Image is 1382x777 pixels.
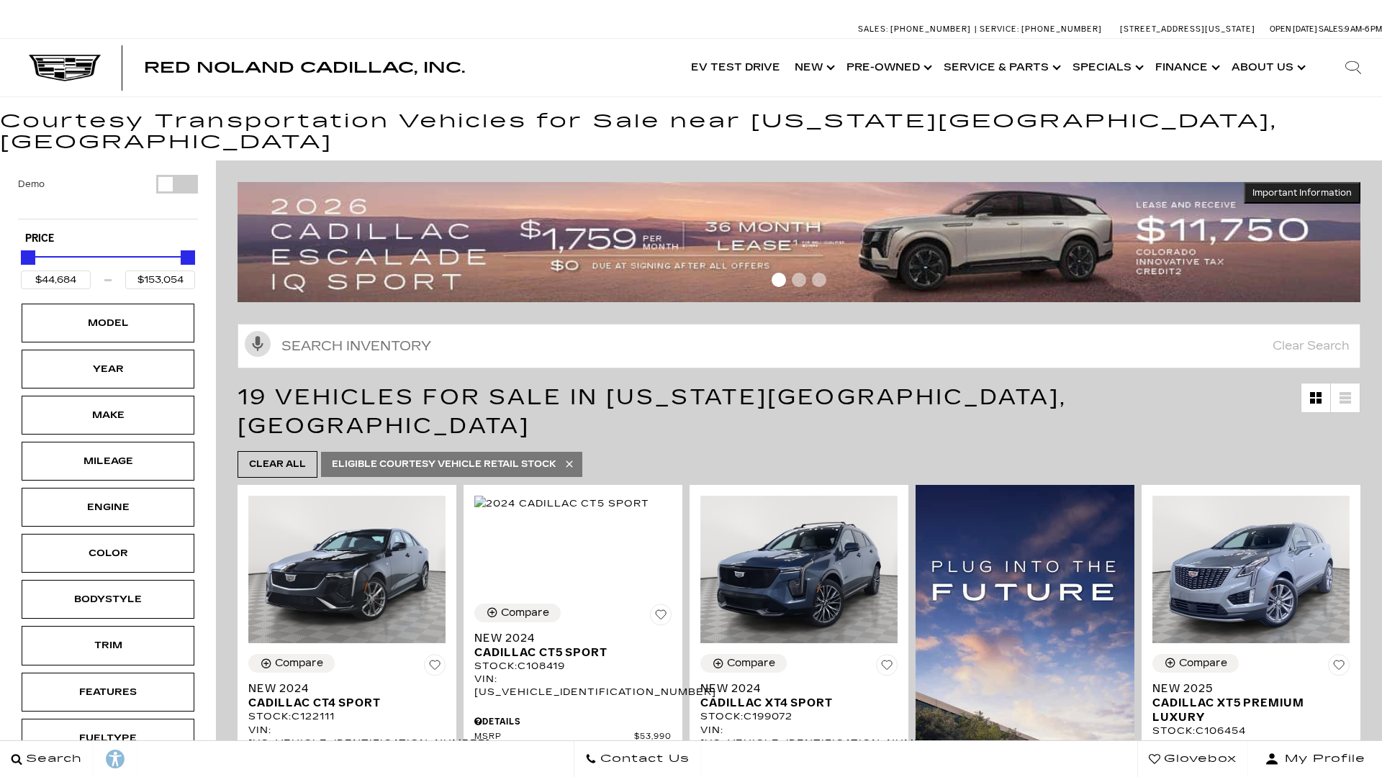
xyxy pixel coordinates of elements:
div: Stock : C108419 [474,660,672,673]
span: Glovebox [1160,749,1237,769]
img: Cadillac Dark Logo with Cadillac White Text [29,55,101,82]
div: Year [72,361,144,377]
div: YearYear [22,350,194,388]
span: [PHONE_NUMBER] [890,24,971,34]
div: Trim [72,637,144,653]
div: Bodystyle [72,591,144,607]
div: Mileage [72,453,144,469]
span: Sales: [1319,24,1345,34]
input: Minimum [21,271,91,289]
span: Search [22,749,82,769]
button: Compare Vehicle [1152,654,1239,673]
a: [STREET_ADDRESS][US_STATE] [1120,24,1255,34]
svg: Click to toggle on voice search [245,331,271,357]
button: Save Vehicle [1328,654,1350,681]
a: Red Noland Cadillac, Inc. [144,60,465,75]
div: Compare [501,606,549,619]
span: Important Information [1252,187,1352,199]
span: Go to slide 1 [772,273,786,287]
span: 9 AM-6 PM [1345,24,1382,34]
a: New [787,39,839,96]
div: Minimum Price [21,250,35,265]
a: Finance [1148,39,1224,96]
div: FeaturesFeatures [22,673,194,712]
button: Important Information [1244,182,1360,204]
input: Maximum [125,271,195,289]
button: Compare Vehicle [700,654,787,673]
a: Contact Us [574,741,701,777]
span: 19 Vehicles for Sale in [US_STATE][GEOGRAPHIC_DATA], [GEOGRAPHIC_DATA] [238,384,1067,439]
span: My Profile [1279,749,1365,769]
a: Glovebox [1137,741,1248,777]
div: VIN: [US_VEHICLE_IDENTIFICATION_NUMBER] [1152,737,1350,763]
div: ModelModel [22,304,194,342]
a: Specials [1065,39,1148,96]
span: Cadillac XT4 Sport [700,696,887,710]
div: FueltypeFueltype [22,719,194,758]
span: Cadillac CT5 Sport [474,645,661,660]
button: Save Vehicle [650,604,672,631]
span: Cadillac XT5 Premium Luxury [1152,696,1339,724]
button: Compare Vehicle [248,654,335,673]
span: Sales: [858,24,888,34]
span: Eligible Courtesy Vehicle Retail Stock [332,455,556,473]
h5: Price [25,232,191,245]
span: MSRP [474,732,634,742]
div: MileageMileage [22,442,194,481]
div: BodystyleBodystyle [22,580,194,619]
div: Pricing Details - New 2024 Cadillac CT5 Sport [474,715,672,728]
div: Stock : C199072 [700,710,898,723]
label: Demo [18,177,45,191]
span: Contact Us [597,749,690,769]
div: Color [72,545,144,561]
span: Cadillac CT4 Sport [248,696,435,710]
span: [PHONE_NUMBER] [1021,24,1102,34]
div: ColorColor [22,534,194,573]
a: New 2024Cadillac CT4 Sport [248,681,446,710]
a: New 2024Cadillac XT4 Sport [700,681,898,710]
button: Save Vehicle [876,654,898,681]
input: Search Inventory [238,324,1360,368]
div: Compare [1179,657,1227,670]
span: Go to slide 3 [812,273,826,287]
div: Make [72,407,144,423]
button: Save Vehicle [424,654,446,681]
div: Maximum Price [181,250,195,265]
div: Fueltype [72,730,144,746]
a: New 2024Cadillac CT5 Sport [474,631,672,660]
div: VIN: [US_VEHICLE_IDENTIFICATION_NUMBER] [474,673,672,699]
div: Stock : C122111 [248,710,446,723]
span: $53,990 [634,732,672,742]
div: VIN: [US_VEHICLE_IDENTIFICATION_NUMBER] [248,724,446,750]
img: 2509-September-FOM-Escalade-IQ-Lease9 [238,182,1360,302]
a: Service: [PHONE_NUMBER] [975,25,1106,33]
a: MSRP $53,990 [474,732,672,742]
div: Compare [727,657,775,670]
span: Clear All [249,455,306,473]
span: Open [DATE] [1270,24,1317,34]
img: 2024 Cadillac CT4 Sport [248,496,446,644]
a: About Us [1224,39,1310,96]
div: Filter by Vehicle Type [18,175,198,219]
a: EV Test Drive [684,39,787,96]
a: Sales: [PHONE_NUMBER] [858,25,975,33]
div: Stock : C106454 [1152,724,1350,737]
a: New 2025Cadillac XT5 Premium Luxury [1152,681,1350,724]
span: New 2025 [1152,681,1339,696]
img: 2024 Cadillac XT4 Sport [700,496,898,644]
button: Compare Vehicle [474,604,561,622]
div: Engine [72,499,144,515]
span: Go to slide 2 [792,273,806,287]
a: Pre-Owned [839,39,936,96]
div: EngineEngine [22,488,194,527]
button: Open user profile menu [1248,741,1382,777]
span: New 2024 [700,681,887,696]
div: Price [21,245,195,289]
span: New 2024 [248,681,435,696]
div: TrimTrim [22,626,194,665]
div: Compare [275,657,323,670]
span: Red Noland Cadillac, Inc. [144,59,465,76]
img: 2025 Cadillac XT5 Premium Luxury [1152,496,1350,643]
